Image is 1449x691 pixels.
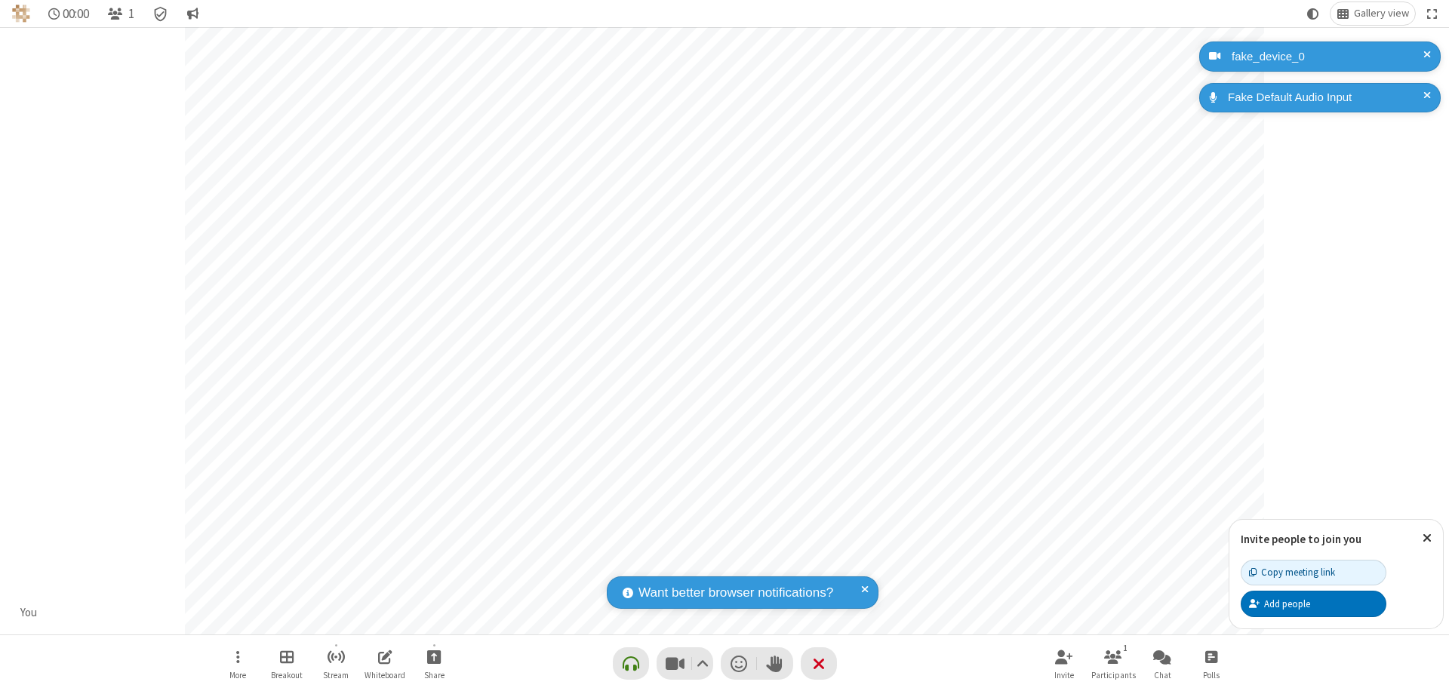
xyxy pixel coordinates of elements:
div: Timer [42,2,96,25]
div: You [15,604,43,622]
button: Video setting [692,647,712,680]
button: Start sharing [411,642,457,685]
span: Invite [1054,671,1074,680]
button: Using system theme [1301,2,1325,25]
div: Meeting details Encryption enabled [146,2,175,25]
span: Share [424,671,445,680]
span: 1 [128,7,134,21]
span: Polls [1203,671,1220,680]
div: fake_device_0 [1226,48,1429,66]
label: Invite people to join you [1241,532,1361,546]
div: 1 [1119,641,1132,655]
span: More [229,671,246,680]
span: 00:00 [63,7,89,21]
div: Copy meeting link [1249,565,1335,579]
button: Invite participants (⌘+Shift+I) [1041,642,1087,685]
button: Raise hand [757,647,793,680]
button: Manage Breakout Rooms [264,642,309,685]
button: Open poll [1189,642,1234,685]
span: Participants [1091,671,1136,680]
button: Start streaming [313,642,358,685]
button: Conversation [180,2,205,25]
button: Open chat [1140,642,1185,685]
button: Stop video (⌘+Shift+V) [657,647,713,680]
span: Want better browser notifications? [638,583,833,603]
button: Open participant list [101,2,140,25]
span: Stream [323,671,349,680]
button: Connect your audio [613,647,649,680]
span: Whiteboard [365,671,405,680]
span: Gallery view [1354,8,1409,20]
button: Fullscreen [1421,2,1444,25]
img: QA Selenium DO NOT DELETE OR CHANGE [12,5,30,23]
button: Copy meeting link [1241,560,1386,585]
button: Open shared whiteboard [362,642,408,685]
button: Close popover [1411,520,1443,557]
button: Add people [1241,591,1386,616]
button: Open menu [215,642,260,685]
button: End or leave meeting [801,647,837,680]
div: Fake Default Audio Input [1223,89,1429,106]
button: Change layout [1331,2,1415,25]
span: Chat [1154,671,1171,680]
button: Send a reaction [721,647,757,680]
span: Breakout [271,671,303,680]
button: Open participant list [1091,642,1136,685]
